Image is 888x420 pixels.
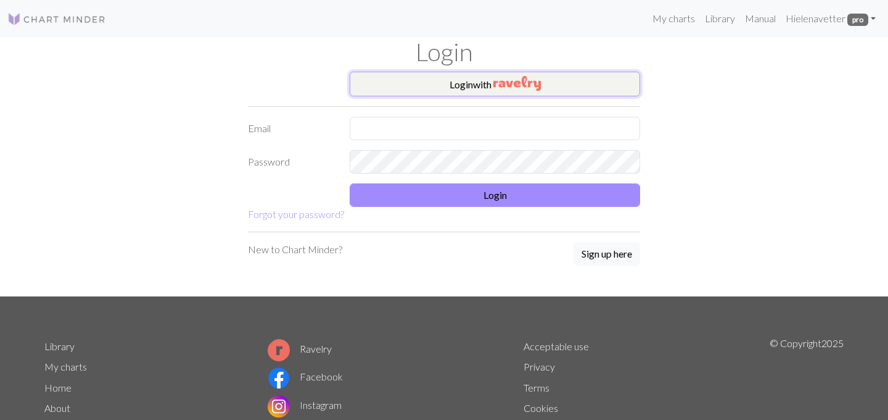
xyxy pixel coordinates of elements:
img: Ravelry logo [268,339,290,361]
img: Facebook logo [268,367,290,389]
a: Forgot your password? [248,208,344,220]
h1: Login [37,37,851,67]
button: Sign up here [573,242,640,266]
a: Library [700,6,740,31]
a: Instagram [268,399,342,411]
a: Terms [524,382,549,393]
a: Sign up here [573,242,640,267]
a: My charts [44,361,87,372]
p: New to Chart Minder? [248,242,342,257]
img: Ravelry [493,76,541,91]
span: pro [847,14,868,26]
label: Password [240,150,342,174]
button: Loginwith [350,72,640,96]
img: Logo [7,12,106,27]
a: Library [44,340,75,352]
a: Ravelry [268,343,332,355]
a: Cookies [524,402,558,414]
a: Privacy [524,361,555,372]
a: Home [44,382,72,393]
label: Email [240,117,342,140]
a: Acceptable use [524,340,589,352]
a: My charts [647,6,700,31]
a: Facebook [268,371,343,382]
img: Instagram logo [268,395,290,418]
a: Hielenavetter pro [781,6,881,31]
a: About [44,402,70,414]
a: Manual [740,6,781,31]
button: Login [350,183,640,207]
